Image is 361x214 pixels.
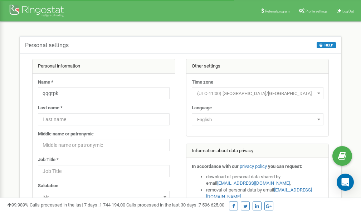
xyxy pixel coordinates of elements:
button: HELP [317,42,336,48]
input: Middle name or patronymic [38,139,170,151]
li: removal of personal data by email , [206,187,323,200]
span: Profile settings [306,9,327,13]
label: Middle name or patronymic [38,131,94,138]
strong: you can request: [268,164,302,169]
a: privacy policy [240,164,267,169]
label: Salutation [38,183,58,189]
div: Other settings [186,59,329,74]
span: Mr. [38,191,170,203]
u: 7 596 625,00 [199,202,224,208]
span: Calls processed in the last 7 days : [30,202,125,208]
input: Last name [38,113,170,125]
div: Information about data privacy [186,144,329,158]
input: Name [38,87,170,99]
span: English [192,113,323,125]
span: Log Out [342,9,354,13]
input: Job Title [38,165,170,177]
span: (UTC-11:00) Pacific/Midway [194,89,321,99]
strong: In accordance with our [192,164,239,169]
li: download of personal data shared by email , [206,174,323,187]
u: 1 744 194,00 [99,202,125,208]
span: 99,989% [7,202,29,208]
span: (UTC-11:00) Pacific/Midway [192,87,323,99]
a: [EMAIL_ADDRESS][DOMAIN_NAME] [217,180,290,186]
div: Open Intercom Messenger [337,174,354,191]
span: English [194,115,321,125]
label: Time zone [192,79,213,86]
div: Personal information [33,59,175,74]
span: Mr. [40,192,167,202]
label: Language [192,105,212,111]
h5: Personal settings [25,42,69,49]
label: Job Title * [38,156,59,163]
span: Referral program [265,9,290,13]
span: Calls processed in the last 30 days : [126,202,224,208]
label: Last name * [38,105,63,111]
label: Name * [38,79,53,86]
